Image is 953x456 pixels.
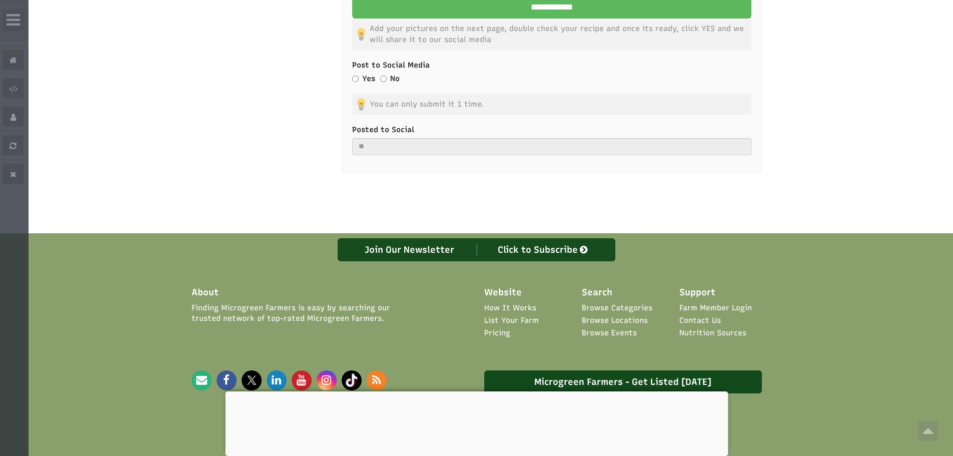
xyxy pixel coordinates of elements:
label: Yes [362,74,375,84]
div: Click to Subscribe [477,244,610,256]
p: You can only submit it 1 time. [352,94,751,115]
span: About [192,286,219,299]
a: Contact Us [679,315,721,326]
img: Microgreen Directory X [242,370,262,390]
span: Website [484,286,522,299]
img: Microgreen Directory Tiktok [342,370,362,390]
a: Join Our Newsletter Click to Subscribe [338,238,615,261]
i: Wide Admin Panel [7,12,20,28]
a: Farm Member Login [679,303,752,313]
span: Search [582,286,612,299]
a: Nutrition Sources [679,328,746,338]
label: No [390,74,400,84]
a: Browse Locations [582,315,648,326]
a: Browse Events [582,328,637,338]
input: No [380,76,387,82]
iframe: Advertisement [225,391,728,453]
label: Post to Social Media [352,60,751,71]
a: Microgreen Farmers - Get Listed [DATE] [484,370,762,393]
p: Add your pictures on the next page, double check your recipe and once its ready, click YES and we... [352,19,751,50]
span: Support [679,286,715,299]
input: Yes [352,76,359,82]
div: Join Our Newsletter [343,244,477,256]
label: Posted to Social [352,125,751,135]
a: List Your Farm [484,315,539,326]
a: How It Works [484,303,536,313]
span: Finding Microgreen Farmers is easy by searching our trusted network of top-rated Microgreen Farmers. [192,303,421,324]
a: Browse Categories [582,303,652,313]
a: Pricing [484,328,510,338]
